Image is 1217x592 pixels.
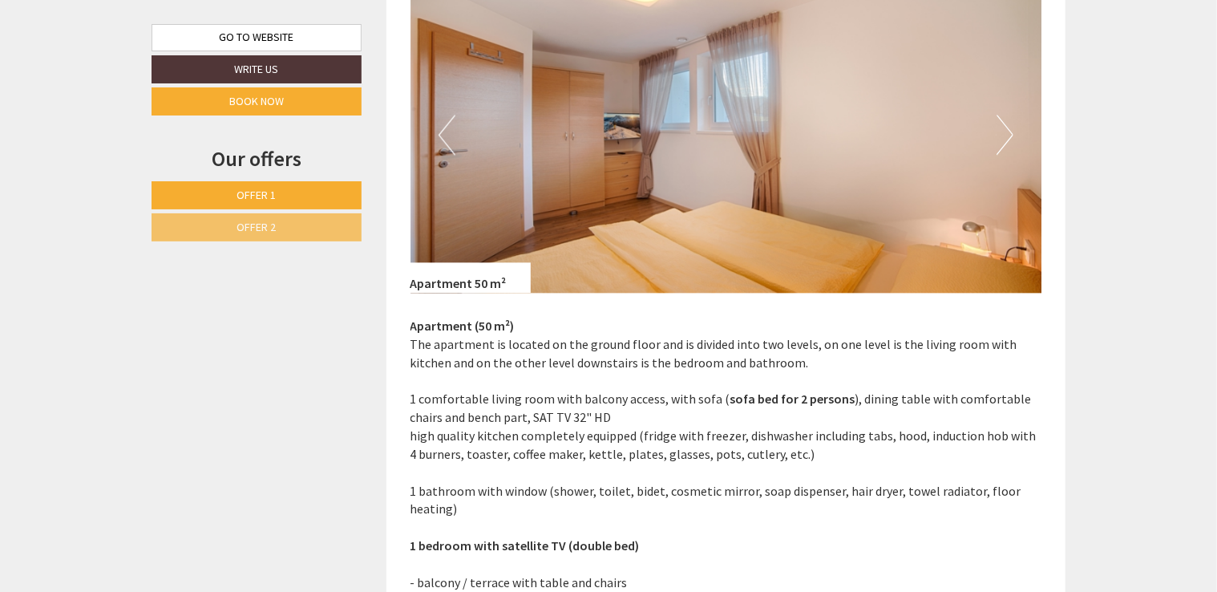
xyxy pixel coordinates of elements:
strong: 1 bedroom with satellite TV (double bed) [410,537,640,553]
button: Previous [439,115,455,155]
div: Hello, how can we help you? [13,44,186,93]
span: Offer 1 [237,188,277,202]
button: Next [997,115,1013,155]
div: Appartements [PERSON_NAME] [25,47,178,60]
div: Apartment 50 m² [410,262,531,293]
div: Our offers [152,144,362,173]
div: [DATE] [287,13,345,40]
a: Write us [152,55,362,83]
small: 09:05 [25,79,178,90]
strong: Apartment (50 m²) [410,318,515,334]
button: Send [557,423,632,451]
strong: sofa bed for 2 persons [730,391,855,407]
span: Offer 2 [237,220,277,234]
a: Book now [152,87,362,116]
a: Go to website [152,24,362,51]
